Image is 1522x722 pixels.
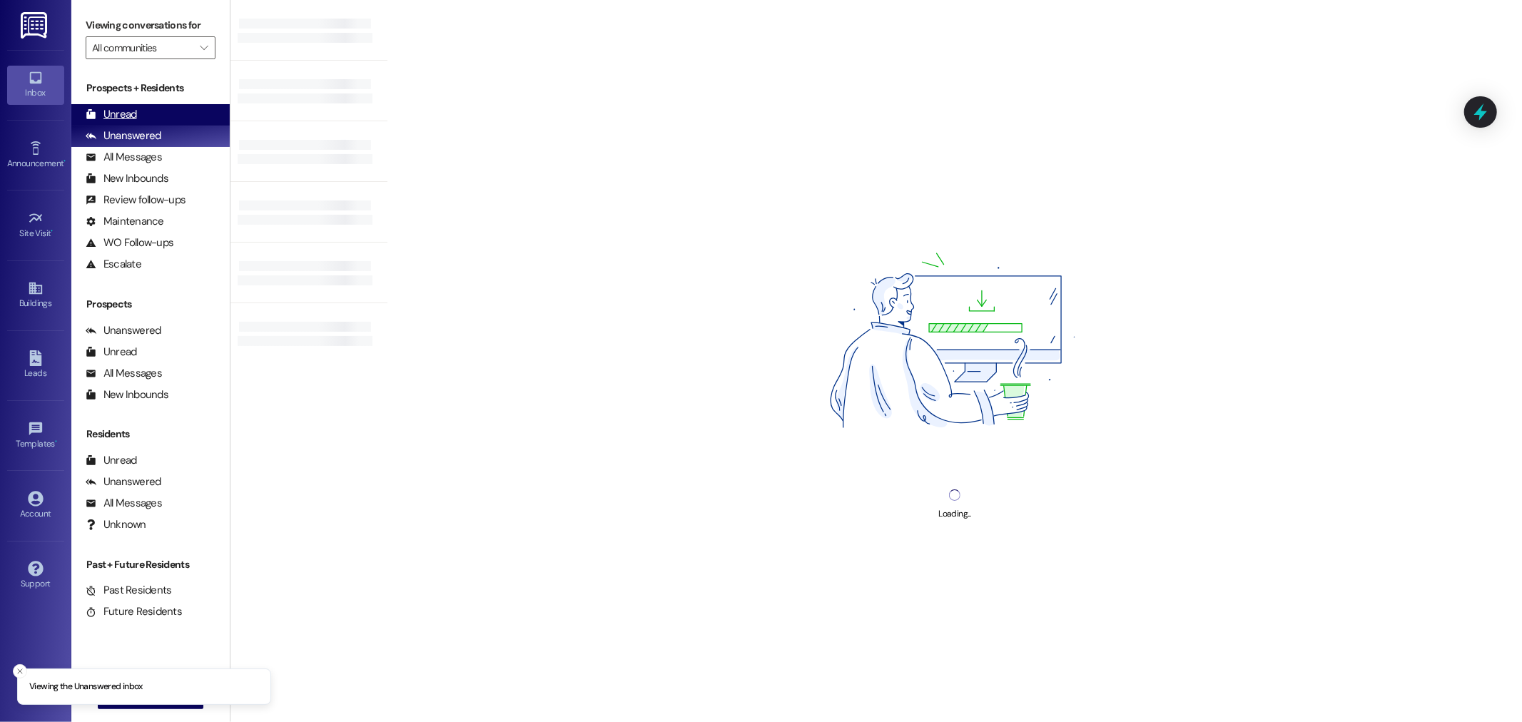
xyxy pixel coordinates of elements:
[71,427,230,442] div: Residents
[7,276,64,315] a: Buildings
[86,604,182,619] div: Future Residents
[86,171,168,186] div: New Inbounds
[86,453,137,468] div: Unread
[86,387,168,402] div: New Inbounds
[71,557,230,572] div: Past + Future Residents
[64,156,66,166] span: •
[86,323,161,338] div: Unanswered
[92,36,193,59] input: All communities
[7,206,64,245] a: Site Visit •
[86,235,173,250] div: WO Follow-ups
[21,12,50,39] img: ResiDesk Logo
[86,214,164,229] div: Maintenance
[71,297,230,312] div: Prospects
[86,257,141,272] div: Escalate
[86,150,162,165] div: All Messages
[7,417,64,455] a: Templates •
[86,474,161,489] div: Unanswered
[86,366,162,381] div: All Messages
[7,556,64,595] a: Support
[51,226,54,236] span: •
[7,487,64,525] a: Account
[13,664,27,678] button: Close toast
[86,14,215,36] label: Viewing conversations for
[86,128,161,143] div: Unanswered
[71,81,230,96] div: Prospects + Residents
[86,107,137,122] div: Unread
[86,193,186,208] div: Review follow-ups
[86,345,137,360] div: Unread
[86,496,162,511] div: All Messages
[200,42,208,54] i: 
[55,437,57,447] span: •
[29,681,143,693] p: Viewing the Unanswered inbox
[7,346,64,385] a: Leads
[86,583,172,598] div: Past Residents
[7,66,64,104] a: Inbox
[938,507,970,522] div: Loading...
[86,517,146,532] div: Unknown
